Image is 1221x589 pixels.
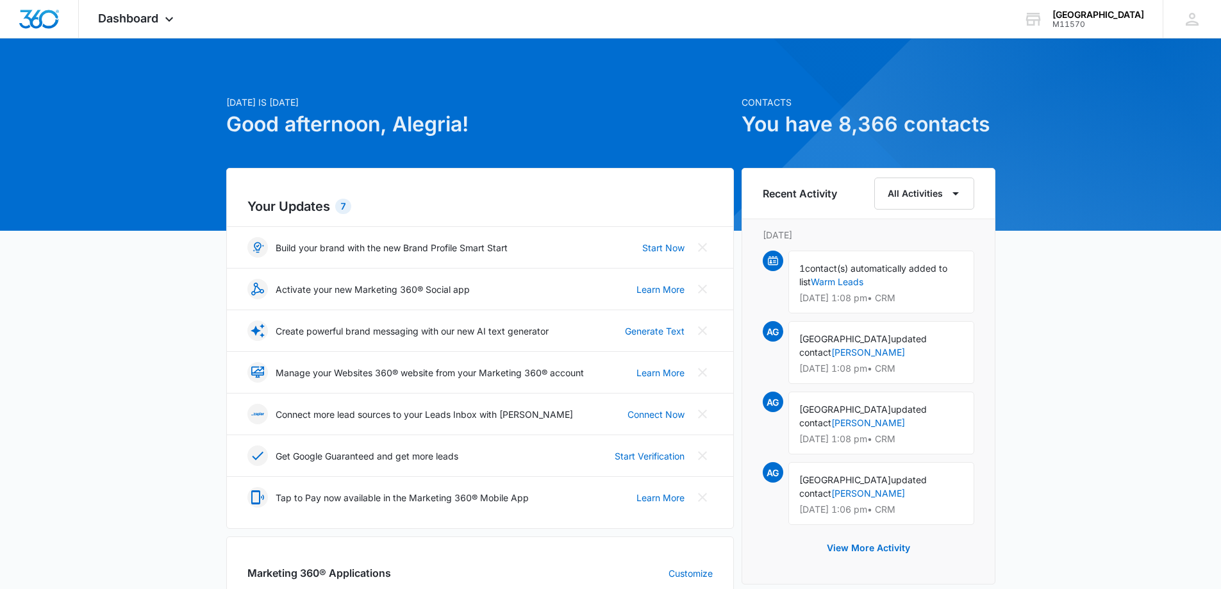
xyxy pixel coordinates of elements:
p: Activate your new Marketing 360® Social app [276,283,470,296]
h1: You have 8,366 contacts [742,109,995,140]
span: [GEOGRAPHIC_DATA] [799,474,891,485]
a: Connect Now [627,408,685,421]
p: Contacts [742,95,995,109]
p: Manage your Websites 360® website from your Marketing 360® account [276,366,584,379]
p: Tap to Pay now available in the Marketing 360® Mobile App [276,491,529,504]
a: Learn More [636,283,685,296]
button: Close [692,237,713,258]
span: contact(s) automatically added to list [799,263,947,287]
button: Close [692,362,713,383]
div: account name [1052,10,1144,20]
button: Close [692,279,713,299]
div: account id [1052,20,1144,29]
p: [DATE] 1:08 pm • CRM [799,364,963,373]
a: Warm Leads [811,276,863,287]
p: [DATE] [763,228,974,242]
a: [PERSON_NAME] [831,488,905,499]
p: Connect more lead sources to your Leads Inbox with [PERSON_NAME] [276,408,573,421]
span: AG [763,462,783,483]
h2: Your Updates [247,197,713,216]
span: [GEOGRAPHIC_DATA] [799,404,891,415]
a: Start Verification [615,449,685,463]
p: [DATE] 1:06 pm • CRM [799,505,963,514]
span: Dashboard [98,12,158,25]
span: 1 [799,263,805,274]
p: [DATE] 1:08 pm • CRM [799,294,963,303]
a: Generate Text [625,324,685,338]
button: Close [692,404,713,424]
h1: Good afternoon, Alegria! [226,109,734,140]
button: Close [692,320,713,341]
p: Build your brand with the new Brand Profile Smart Start [276,241,508,254]
p: [DATE] 1:08 pm • CRM [799,435,963,444]
button: All Activities [874,178,974,210]
p: Create powerful brand messaging with our new AI text generator [276,324,549,338]
span: AG [763,392,783,412]
a: Customize [669,567,713,580]
div: 7 [335,199,351,214]
a: Learn More [636,491,685,504]
a: [PERSON_NAME] [831,417,905,428]
p: [DATE] is [DATE] [226,95,734,109]
h6: Recent Activity [763,186,837,201]
p: Get Google Guaranteed and get more leads [276,449,458,463]
a: [PERSON_NAME] [831,347,905,358]
a: Learn More [636,366,685,379]
h2: Marketing 360® Applications [247,565,391,581]
a: Start Now [642,241,685,254]
button: Close [692,487,713,508]
button: Close [692,445,713,466]
span: [GEOGRAPHIC_DATA] [799,333,891,344]
span: AG [763,321,783,342]
button: View More Activity [814,533,923,563]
